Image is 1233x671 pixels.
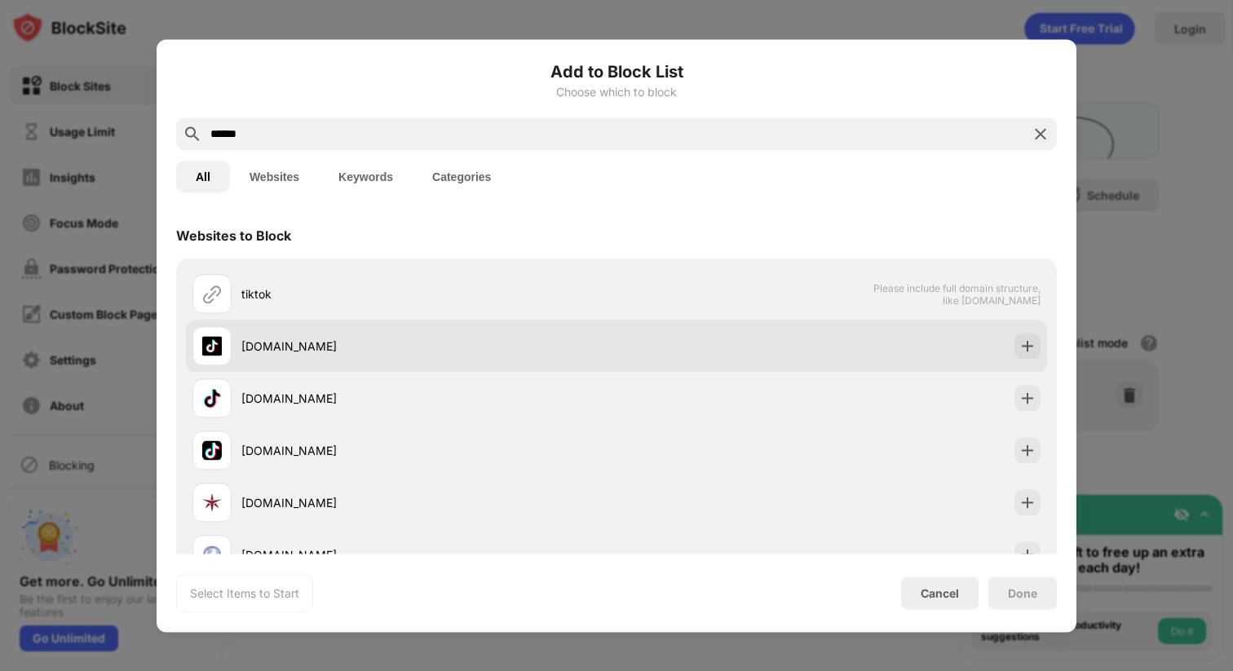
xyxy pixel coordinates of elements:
div: Choose which to block [176,85,1057,98]
img: favicons [202,492,222,512]
img: search.svg [183,124,202,143]
div: [DOMAIN_NAME] [241,546,616,563]
div: [DOMAIN_NAME] [241,442,616,459]
button: Websites [230,160,319,192]
img: favicons [202,545,222,564]
div: Websites to Block [176,227,291,243]
img: favicons [202,388,222,408]
img: favicons [202,440,222,460]
button: All [176,160,230,192]
div: tiktok [241,285,616,302]
div: [DOMAIN_NAME] [241,494,616,511]
div: Select Items to Start [190,585,299,601]
div: Done [1008,586,1037,599]
img: favicons [202,336,222,355]
button: Categories [413,160,510,192]
div: Cancel [921,586,959,600]
div: [DOMAIN_NAME] [241,390,616,407]
h6: Add to Block List [176,59,1057,83]
button: Keywords [319,160,413,192]
img: url.svg [202,284,222,303]
div: [DOMAIN_NAME] [241,338,616,355]
span: Please include full domain structure, like [DOMAIN_NAME] [873,281,1041,306]
img: search-close [1031,124,1050,143]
